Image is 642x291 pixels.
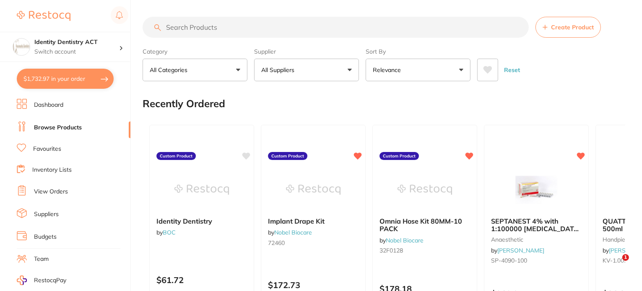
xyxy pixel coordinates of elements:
button: Create Product [535,17,601,38]
span: by [379,237,424,244]
b: Omnia Hose Kit 80MM-10 PACK [379,217,470,233]
img: SEPTANEST 4% with 1:100000 adrenalin 2.2ml 2xBox 50 GOLD [509,169,564,211]
small: SP-4090-100 [491,257,582,264]
a: Favourites [33,145,61,153]
a: [PERSON_NAME] [497,247,544,254]
button: Reset [502,59,522,81]
p: Switch account [34,48,119,56]
a: View Orders [34,188,68,196]
img: RestocqPay [17,276,27,285]
img: Omnia Hose Kit 80MM-10 PACK [398,169,452,211]
button: $1,732.97 in your order [17,69,114,89]
p: Relevance [373,66,404,74]
small: anaesthetic [491,236,582,243]
span: by [156,229,176,236]
input: Search Products [143,17,529,38]
label: Sort By [366,48,470,55]
span: by [268,229,312,236]
b: SEPTANEST 4% with 1:100000 adrenalin 2.2ml 2xBox 50 GOLD [491,217,582,233]
a: Team [34,255,49,263]
a: Nobel Biocare [274,229,312,236]
img: Identity Dentistry [174,169,229,211]
img: Restocq Logo [17,11,70,21]
b: Identity Dentistry [156,217,247,225]
span: by [491,247,544,254]
a: Suppliers [34,210,59,219]
a: Budgets [34,233,57,241]
small: 72460 [268,239,359,246]
img: Identity Dentistry ACT [13,39,30,55]
span: Create Product [551,24,594,31]
button: Relevance [366,59,470,81]
b: Implant Drape Kit [268,217,359,225]
p: $172.73 [268,280,359,290]
p: $61.72 [156,275,247,285]
a: Browse Products [34,124,82,132]
label: Category [143,48,247,55]
small: 32F0128 [379,247,470,254]
button: All Suppliers [254,59,359,81]
a: Inventory Lists [32,166,72,174]
a: Restocq Logo [17,6,70,26]
span: RestocqPay [34,276,66,285]
label: Supplier [254,48,359,55]
label: Custom Product [268,152,307,160]
p: All Categories [150,66,191,74]
p: All Suppliers [261,66,298,74]
label: Custom Product [379,152,419,160]
h2: Recently Ordered [143,98,225,110]
span: 1 [622,254,629,261]
a: BOC [163,229,176,236]
a: Dashboard [34,101,63,109]
img: Implant Drape Kit [286,169,340,211]
label: Custom Product [156,152,196,160]
a: RestocqPay [17,276,66,285]
button: All Categories [143,59,247,81]
h4: Identity Dentistry ACT [34,38,119,46]
iframe: Intercom live chat [605,254,625,274]
a: Nobel Biocare [386,237,424,244]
